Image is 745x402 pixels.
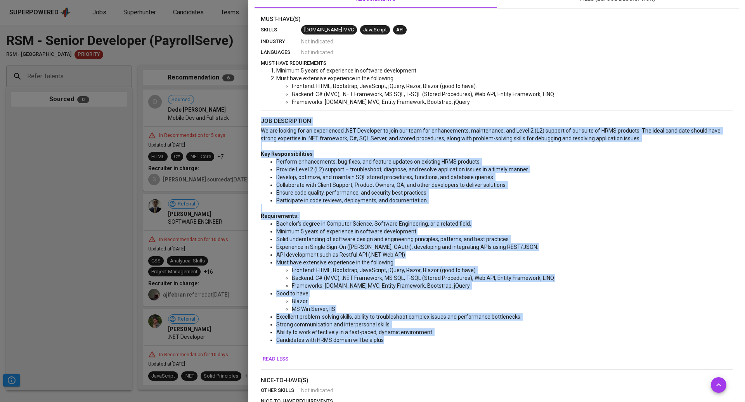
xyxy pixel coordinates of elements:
p: industry [261,38,301,45]
span: Backend: C# (MVC), .NET Framework, MS SQL, T-SQL (Stored Procedures), Web API, Entity Framework, ... [292,91,554,97]
p: skills [261,26,301,34]
button: Read less [261,353,290,365]
span: Excellent problem-solving skills, ability to troubleshoot complex issues and performance bottlene... [276,314,521,320]
span: Frameworks: [DOMAIN_NAME] MVC, Entity Framework, Bootstrap, jQuery. [292,99,471,105]
p: nice-to-have(s) [261,376,733,385]
span: Good to have [276,290,308,297]
span: Must have extensive experience in the following [276,75,393,81]
span: Requirements: [261,213,299,219]
p: must-have requirements [261,59,733,67]
span: Frameworks: [DOMAIN_NAME] MVC, Entity Framework, Bootstrap, jQuery. [292,283,471,289]
span: JavaScript [360,26,390,34]
span: API development such as Restful API (.NET Web API) [276,252,405,258]
span: Not indicated . [301,38,334,45]
span: Solid understanding of software design and engineering principles, patterns, and best practices. [276,236,510,242]
span: Participate in code reviews, deployments, and documentation. [276,197,428,204]
span: [DOMAIN_NAME] MVC [301,26,357,34]
span: Strong communication and interpersonal skills. [276,321,391,328]
span: Frontend: HTML, Bootstrap, JavaScript, jQuery, Razor, Blazor (good to have). [292,83,477,89]
span: Frontend: HTML, Bootstrap, JavaScript, jQuery, Razor, Blazor (good to have). [292,267,477,273]
span: Read less [263,355,288,364]
span: Minimum 5 years of experience in software development [276,67,416,74]
span: Key Responsibilities [261,151,313,157]
span: API [393,26,407,34]
span: We are looking for an experienced .NET Developer to join our team for enhancements, maintenance, ... [261,128,722,141]
span: MS Win Server, IIS [292,306,335,312]
span: Bachelor's degree in Computer Science, Software Engineering, or a related field. [276,221,471,227]
span: Not indicated . [301,48,334,56]
span: Perform enhancements, bug fixes, and feature updates on existing HRMS products. [276,159,481,165]
span: Ensure code quality, performance, and security best practices. [276,190,428,196]
p: Must-Have(s) [261,15,733,24]
span: Must have extensive experience in the following [276,259,393,266]
span: Provide Level 2 (L2) support – troubleshoot, diagnose, and resolve application issues in a timely... [276,166,529,173]
span: Develop, optimize, and maintain SQL stored procedures, functions, and database queries. [276,174,494,180]
span: Collaborate with Client Support, Product Owners, QA, and other developers to deliver solutions. [276,182,507,188]
span: Experience in Single Sign-On ([PERSON_NAME], OAuth), developing and integrating APIs using REST/J... [276,244,538,250]
p: languages [261,48,301,56]
span: Blazor [292,298,308,304]
span: Candidates with HRMS domain will be a plus [276,337,384,343]
p: other skills [261,386,301,394]
span: Backend: C# (MVC), .NET Framework, MS SQL, T-SQL (Stored Procedures), Web API, Entity Framework, ... [292,275,554,281]
span: Minimum 5 years of experience in software development [276,228,416,235]
span: Not indicated . [301,386,334,394]
p: job description [261,117,733,126]
span: Ability to work effectively in a fast-paced, dynamic environment. [276,329,433,335]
